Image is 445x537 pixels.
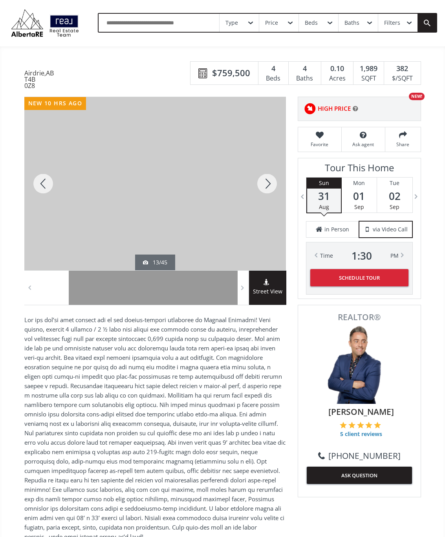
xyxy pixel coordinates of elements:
div: 4 [293,64,317,74]
span: Sep [390,203,399,211]
span: via Video Call [373,225,408,233]
div: Beds [305,20,318,26]
div: Baths [344,20,359,26]
button: Schedule Tour [310,269,408,286]
span: in Person [324,225,349,233]
div: Time PM [320,250,399,261]
span: 5 client reviews [340,430,383,438]
span: 01 [342,191,377,202]
img: Photo of Keiran Hughes [320,325,399,404]
span: Ask agent [346,141,381,148]
div: SQFT [357,73,380,84]
span: 02 [377,191,412,202]
span: [PERSON_NAME] [311,406,412,418]
div: Sun [307,178,341,189]
div: Baths [293,73,317,84]
img: 4 of 5 stars [365,422,372,429]
h3: Tour This Home [306,162,413,177]
img: 2 of 5 stars [348,422,355,429]
div: NEW! [409,93,425,100]
span: 1 : 30 [352,250,372,261]
span: Share [389,141,417,148]
div: 382 [388,64,416,74]
div: 13/45 [143,258,167,266]
span: Favorite [302,141,337,148]
span: 31 [307,191,341,202]
img: 3 of 5 stars [357,422,364,429]
div: 0.10 [325,64,349,74]
div: Acres [325,73,349,84]
img: Logo [8,7,82,38]
span: REALTOR® [307,313,412,321]
div: Tue [377,178,412,189]
div: Filters [384,20,400,26]
span: Sep [354,203,364,211]
span: Street View [249,287,286,296]
div: 1138 Coopers Drive SW Airdrie, AB T4B 0Z8 - Photo 13 of 45 [24,97,286,270]
div: Mon [342,178,377,189]
img: 5 of 5 stars [374,422,381,429]
div: Beds [262,73,284,84]
span: 1,989 [360,64,377,74]
div: Type [225,20,238,26]
span: Aug [319,203,329,211]
div: $/SQFT [388,73,416,84]
span: HIGH PRICE [318,104,351,113]
button: ASK QUESTION [307,467,412,484]
div: Price [265,20,278,26]
span: $759,500 [212,67,250,79]
a: [PHONE_NUMBER] [318,450,401,462]
img: 1 of 5 stars [340,422,347,429]
div: new 10 hrs ago [24,97,86,110]
div: 4 [262,64,284,74]
img: rating icon [302,101,318,117]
